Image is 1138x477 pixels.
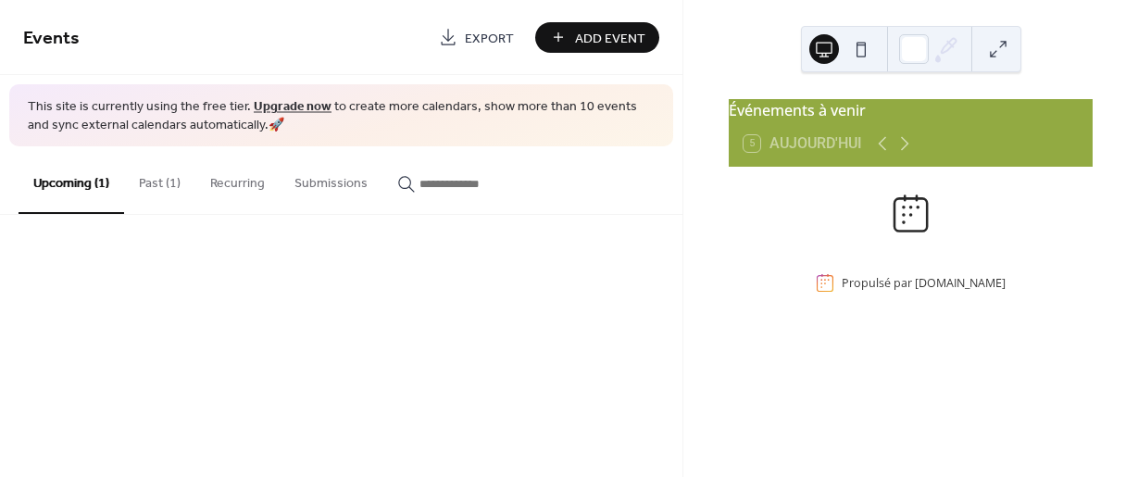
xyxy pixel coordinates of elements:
span: Add Event [575,29,645,48]
div: Événements à venir [729,99,1093,121]
span: Events [23,20,80,56]
button: Submissions [280,146,382,212]
button: Upcoming (1) [19,146,124,214]
div: Propulsé par [842,275,1006,291]
span: This site is currently using the free tier. to create more calendars, show more than 10 events an... [28,98,655,134]
span: Export [465,29,514,48]
a: Export [425,22,528,53]
button: Past (1) [124,146,195,212]
a: [DOMAIN_NAME] [915,275,1006,291]
button: Add Event [535,22,659,53]
a: Upgrade now [254,94,331,119]
button: Recurring [195,146,280,212]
